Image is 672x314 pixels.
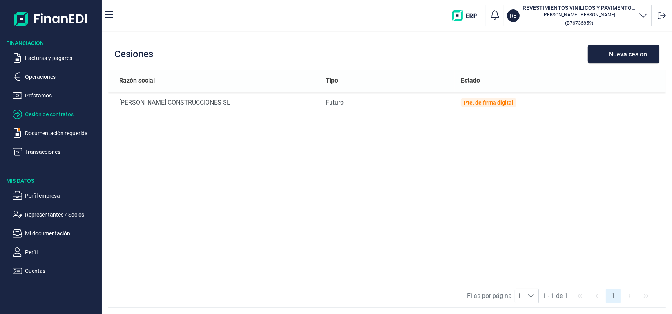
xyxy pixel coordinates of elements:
[461,76,480,85] span: Estado
[565,20,593,26] small: Copiar cif
[510,12,517,20] p: RE
[119,98,313,107] div: [PERSON_NAME] CONSTRUCCIONES SL
[25,210,99,219] p: Representantes / Socios
[114,49,153,60] h2: Cesiones
[25,247,99,257] p: Perfil
[13,229,99,238] button: Mi documentación
[25,191,99,200] p: Perfil empresa
[609,51,647,57] span: Nueva cesión
[13,128,99,138] button: Documentación requerida
[452,10,483,21] img: erp
[464,99,513,106] div: Pte. de firma digital
[25,72,99,81] p: Operaciones
[13,72,99,81] button: Operaciones
[13,266,99,276] button: Cuentas
[13,191,99,200] button: Perfil empresa
[540,289,571,303] span: 1 - 1 de 1
[13,53,99,63] button: Facturas y pagarés
[14,6,88,31] img: Logo de aplicación
[523,12,636,18] p: [PERSON_NAME] [PERSON_NAME]
[588,45,659,63] button: Nueva cesión
[523,4,636,12] h3: REVESTIMIENTOS VINILICOS Y PAVIMENTOS IVANE 09 TENERIFE SL
[25,147,99,157] p: Transacciones
[13,247,99,257] button: Perfil
[25,229,99,238] p: Mi documentación
[25,53,99,63] p: Facturas y pagarés
[515,289,523,303] span: 1
[25,91,99,100] p: Préstamos
[25,128,99,138] p: Documentación requerida
[507,4,648,27] button: REREVESTIMIENTOS VINILICOS Y PAVIMENTOS IVANE 09 TENERIFE SL[PERSON_NAME] [PERSON_NAME](B76736859)
[119,76,155,85] span: Razón social
[326,98,448,107] div: Futuro
[606,289,621,303] button: Page 1
[13,91,99,100] button: Préstamos
[326,76,338,85] span: Tipo
[25,266,99,276] p: Cuentas
[13,110,99,119] button: Cesión de contratos
[13,147,99,157] button: Transacciones
[13,210,99,219] button: Representantes / Socios
[467,291,512,301] span: Filas por página
[25,110,99,119] p: Cesión de contratos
